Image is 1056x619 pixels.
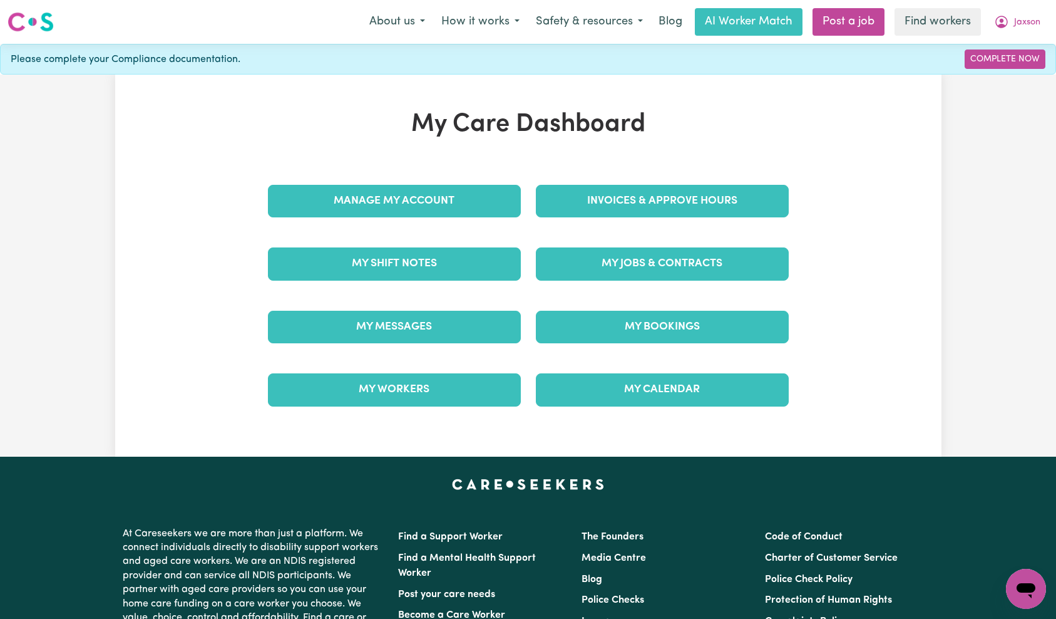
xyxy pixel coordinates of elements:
a: Complete Now [965,49,1045,69]
span: Please complete your Compliance documentation. [11,52,240,67]
a: Careseekers logo [8,8,54,36]
a: Post your care needs [398,590,495,600]
span: Jaxson [1014,16,1040,29]
a: Manage My Account [268,185,521,217]
a: Blog [582,575,602,585]
h1: My Care Dashboard [260,110,796,140]
a: Careseekers home page [452,479,604,489]
a: Police Check Policy [765,575,853,585]
a: Post a job [813,8,884,36]
a: Blog [651,8,690,36]
a: Invoices & Approve Hours [536,185,789,217]
img: Careseekers logo [8,11,54,33]
a: My Workers [268,373,521,406]
button: My Account [986,9,1048,35]
a: Media Centre [582,553,646,563]
a: My Jobs & Contracts [536,247,789,280]
button: About us [361,9,433,35]
a: Charter of Customer Service [765,553,898,563]
a: My Bookings [536,311,789,343]
iframe: Button to launch messaging window [1006,569,1046,609]
button: How it works [433,9,528,35]
a: The Founders [582,532,643,542]
a: Find a Support Worker [398,532,503,542]
a: My Shift Notes [268,247,521,280]
a: Find a Mental Health Support Worker [398,553,536,578]
a: AI Worker Match [695,8,802,36]
a: Code of Conduct [765,532,843,542]
button: Safety & resources [528,9,651,35]
a: Protection of Human Rights [765,595,892,605]
a: My Messages [268,311,521,343]
a: Find workers [895,8,981,36]
a: My Calendar [536,373,789,406]
a: Police Checks [582,595,644,605]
